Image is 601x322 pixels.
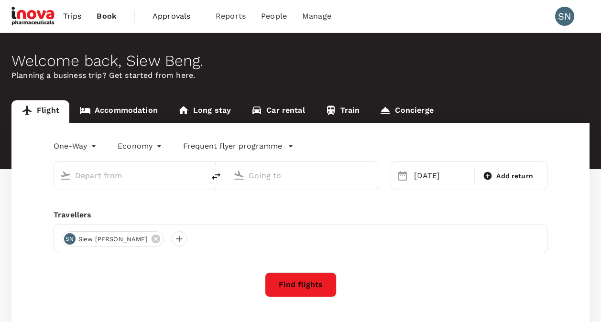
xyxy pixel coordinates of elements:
[410,166,473,185] div: [DATE]
[198,174,200,176] button: Open
[62,231,164,247] div: SNSiew [PERSON_NAME]
[11,70,590,81] p: Planning a business trip? Get started from here.
[261,11,287,22] span: People
[97,11,117,22] span: Book
[183,140,282,152] p: Frequent flyer programme
[168,100,241,123] a: Long stay
[75,168,185,183] input: Depart from
[64,233,76,245] div: SN
[496,171,533,181] span: Add return
[54,209,547,221] div: Travellers
[118,139,164,154] div: Economy
[241,100,315,123] a: Car rental
[69,100,168,123] a: Accommodation
[54,139,98,154] div: One-Way
[63,11,82,22] span: Trips
[205,165,228,188] button: delete
[216,11,246,22] span: Reports
[555,7,574,26] div: SN
[11,6,55,27] img: iNova Pharmaceuticals
[370,100,443,123] a: Concierge
[183,140,294,152] button: Frequent flyer programme
[315,100,370,123] a: Train
[11,100,69,123] a: Flight
[11,52,590,70] div: Welcome back , Siew Beng .
[372,174,374,176] button: Open
[249,168,358,183] input: Going to
[302,11,331,22] span: Manage
[153,11,200,22] span: Approvals
[265,272,337,297] button: Find flights
[73,235,153,244] span: Siew [PERSON_NAME]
